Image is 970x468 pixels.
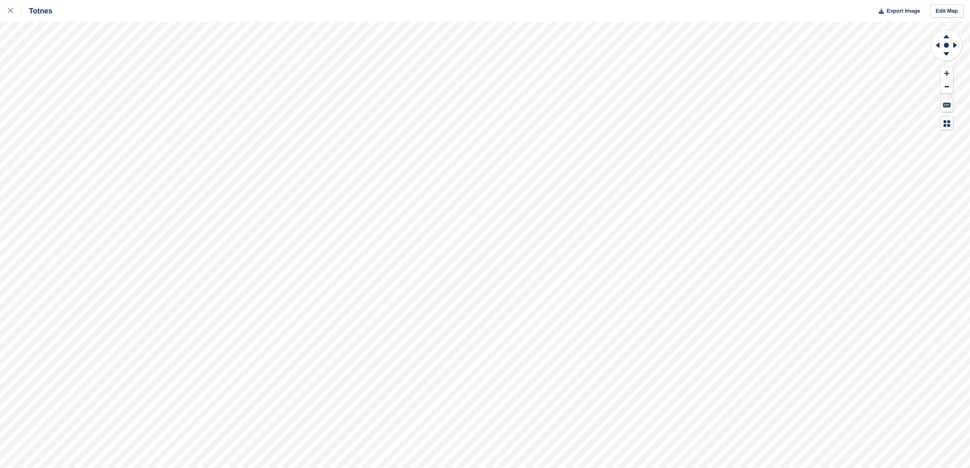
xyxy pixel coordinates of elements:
[930,4,963,18] a: Edit Map
[941,67,953,80] button: Zoom In
[941,80,953,94] button: Zoom Out
[22,6,53,16] div: Totnes
[941,117,953,130] button: Map Legend
[941,98,953,112] button: Keyboard Shortcuts
[886,7,920,15] span: Export Image
[874,4,920,18] button: Export Image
